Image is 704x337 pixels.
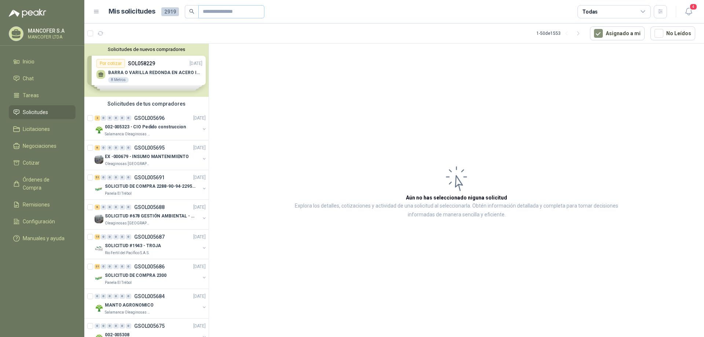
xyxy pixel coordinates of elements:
[95,203,207,226] a: 6 0 0 0 0 0 GSOL005688[DATE] Company LogoSOLICITUD #678 GESTIÓN AMBIENTAL - TUMACOOleaginosas [GE...
[101,264,106,269] div: 0
[105,124,186,131] p: 002-005323 - CIO Pedido construccion
[113,145,119,150] div: 0
[590,26,645,40] button: Asignado a mi
[134,234,165,239] p: GSOL005687
[23,217,55,226] span: Configuración
[126,264,131,269] div: 0
[101,294,106,299] div: 0
[105,242,161,249] p: SOLICITUD #1943 - TROJA
[107,175,113,180] div: 0
[95,145,100,150] div: 6
[120,145,125,150] div: 0
[113,205,119,210] div: 0
[120,205,125,210] div: 0
[105,280,132,286] p: Panela El Trébol
[682,5,695,18] button: 4
[95,304,103,312] img: Company Logo
[113,116,119,121] div: 0
[120,294,125,299] div: 0
[101,145,106,150] div: 0
[406,194,507,202] h3: Aún no has seleccionado niguna solicitud
[23,159,40,167] span: Cotizar
[105,213,196,220] p: SOLICITUD #678 GESTIÓN AMBIENTAL - TUMACO
[105,161,151,167] p: Oleaginosas [GEOGRAPHIC_DATA][PERSON_NAME]
[107,323,113,329] div: 0
[23,58,34,66] span: Inicio
[9,198,76,212] a: Remisiones
[193,234,206,241] p: [DATE]
[9,72,76,85] a: Chat
[95,155,103,164] img: Company Logo
[105,183,196,190] p: SOLICITUD DE COMPRA 2288-90-94-2295-96-2301-02-04
[113,294,119,299] div: 0
[161,7,179,16] span: 2919
[84,97,209,111] div: Solicitudes de tus compradores
[95,114,207,137] a: 2 0 0 0 0 0 GSOL005696[DATE] Company Logo002-005323 - CIO Pedido construccionSalamanca Oleaginosa...
[95,215,103,223] img: Company Logo
[107,264,113,269] div: 0
[23,176,69,192] span: Órdenes de Compra
[120,175,125,180] div: 0
[193,323,206,330] p: [DATE]
[95,244,103,253] img: Company Logo
[105,131,151,137] p: Salamanca Oleaginosas SAS
[134,294,165,299] p: GSOL005684
[650,26,695,40] button: No Leídos
[23,125,50,133] span: Licitaciones
[9,156,76,170] a: Cotizar
[105,302,154,309] p: MANTO AGRONOMICO
[107,294,113,299] div: 0
[23,74,34,83] span: Chat
[193,115,206,122] p: [DATE]
[95,175,100,180] div: 51
[28,28,74,33] p: MANCOFER S.A
[87,47,206,52] button: Solicitudes de nuevos compradores
[126,294,131,299] div: 0
[134,264,165,269] p: GSOL005686
[95,116,100,121] div: 2
[28,35,74,39] p: MANCOFER LTDA
[95,232,207,256] a: 15 0 0 0 0 0 GSOL005687[DATE] Company LogoSOLICITUD #1943 - TROJARio Fertil del Pacífico S.A.S.
[113,323,119,329] div: 0
[95,294,100,299] div: 0
[120,116,125,121] div: 0
[126,116,131,121] div: 0
[134,145,165,150] p: GSOL005695
[95,323,100,329] div: 0
[134,205,165,210] p: GSOL005688
[9,139,76,153] a: Negociaciones
[9,122,76,136] a: Licitaciones
[282,202,631,219] p: Explora los detalles, cotizaciones y actividad de una solicitud al seleccionarla. Obtén informaci...
[95,173,207,197] a: 51 0 0 0 0 0 GSOL005691[DATE] Company LogoSOLICITUD DE COMPRA 2288-90-94-2295-96-2301-02-04Panela...
[101,323,106,329] div: 0
[113,234,119,239] div: 0
[95,185,103,194] img: Company Logo
[109,6,155,17] h1: Mis solicitudes
[105,250,150,256] p: Rio Fertil del Pacífico S.A.S.
[95,262,207,286] a: 31 0 0 0 0 0 GSOL005686[DATE] Company LogoSOLICITUD DE COMPRA 2300Panela El Trébol
[95,234,100,239] div: 15
[95,143,207,167] a: 6 0 0 0 0 0 GSOL005695[DATE] Company LogoEX -000679 - INSUMO MANTENIMIENTOOleaginosas [GEOGRAPHIC...
[582,8,598,16] div: Todas
[9,173,76,195] a: Órdenes de Compra
[193,144,206,151] p: [DATE]
[126,234,131,239] div: 0
[193,263,206,270] p: [DATE]
[95,125,103,134] img: Company Logo
[23,108,48,116] span: Solicitudes
[193,293,206,300] p: [DATE]
[105,191,132,197] p: Panela El Trébol
[126,323,131,329] div: 0
[689,3,697,10] span: 4
[113,264,119,269] div: 0
[95,292,207,315] a: 0 0 0 0 0 0 GSOL005684[DATE] Company LogoMANTO AGRONOMICOSalamanca Oleaginosas SAS
[193,174,206,181] p: [DATE]
[9,215,76,228] a: Configuración
[120,234,125,239] div: 0
[126,205,131,210] div: 0
[9,105,76,119] a: Solicitudes
[107,116,113,121] div: 0
[9,9,46,18] img: Logo peakr
[134,175,165,180] p: GSOL005691
[134,116,165,121] p: GSOL005696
